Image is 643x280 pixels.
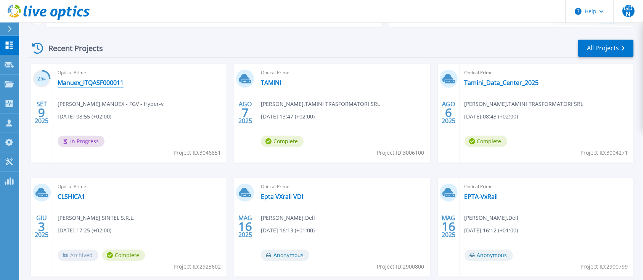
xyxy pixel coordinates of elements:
[465,193,498,200] a: EPTA-VxRail
[377,149,424,157] span: Project ID: 3006100
[58,69,222,77] span: Optical Prime
[58,79,124,86] a: Manuex_ITQASF000011
[58,100,164,108] span: [PERSON_NAME] , MANUEX - FGV - Hyper-v
[261,226,315,235] span: [DATE] 16:13 (+01:00)
[38,223,45,230] span: 3
[58,226,111,235] span: [DATE] 17:25 (+02:00)
[58,193,85,200] a: CLSHICA1
[445,109,452,116] span: 6
[33,75,51,83] h3: 25
[58,182,222,191] span: Optical Prime
[261,193,303,200] a: Epta VXrail VDI
[58,112,111,121] span: [DATE] 08:55 (+02:00)
[442,223,455,230] span: 16
[261,112,315,121] span: [DATE] 13:47 (+02:00)
[29,39,113,58] div: Recent Projects
[174,262,221,271] span: Project ID: 2923602
[622,5,635,17] span: GDN
[578,40,633,57] a: All Projects
[261,214,315,222] span: [PERSON_NAME] , Dell
[465,136,507,147] span: Complete
[242,109,249,116] span: 7
[58,136,104,147] span: In Progress
[34,213,49,240] div: GIU 2025
[465,214,519,222] span: [PERSON_NAME] , Dell
[238,99,252,126] div: AGO 2025
[465,182,629,191] span: Optical Prime
[465,79,539,86] a: Tamini_Data_Center_2025
[238,213,252,240] div: MAG 2025
[261,136,304,147] span: Complete
[261,69,425,77] span: Optical Prime
[34,99,49,126] div: SET 2025
[465,69,629,77] span: Optical Prime
[261,79,281,86] a: TAMINI
[441,99,456,126] div: AGO 2025
[465,112,518,121] span: [DATE] 08:43 (+02:00)
[58,214,135,222] span: [PERSON_NAME] , SINTEL S.R.L.
[38,109,45,116] span: 9
[580,262,628,271] span: Project ID: 2900799
[465,226,518,235] span: [DATE] 16:12 (+01:00)
[43,77,46,81] span: %
[465,100,584,108] span: [PERSON_NAME] , TAMINI TRASFORMATORI SRL
[261,250,309,261] span: Anonymous
[238,223,252,230] span: 16
[174,149,221,157] span: Project ID: 3046851
[465,250,513,261] span: Anonymous
[580,149,628,157] span: Project ID: 3004271
[441,213,456,240] div: MAG 2025
[261,100,380,108] span: [PERSON_NAME] , TAMINI TRASFORMATORI SRL
[58,250,98,261] span: Archived
[377,262,424,271] span: Project ID: 2900800
[261,182,425,191] span: Optical Prime
[102,250,145,261] span: Complete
